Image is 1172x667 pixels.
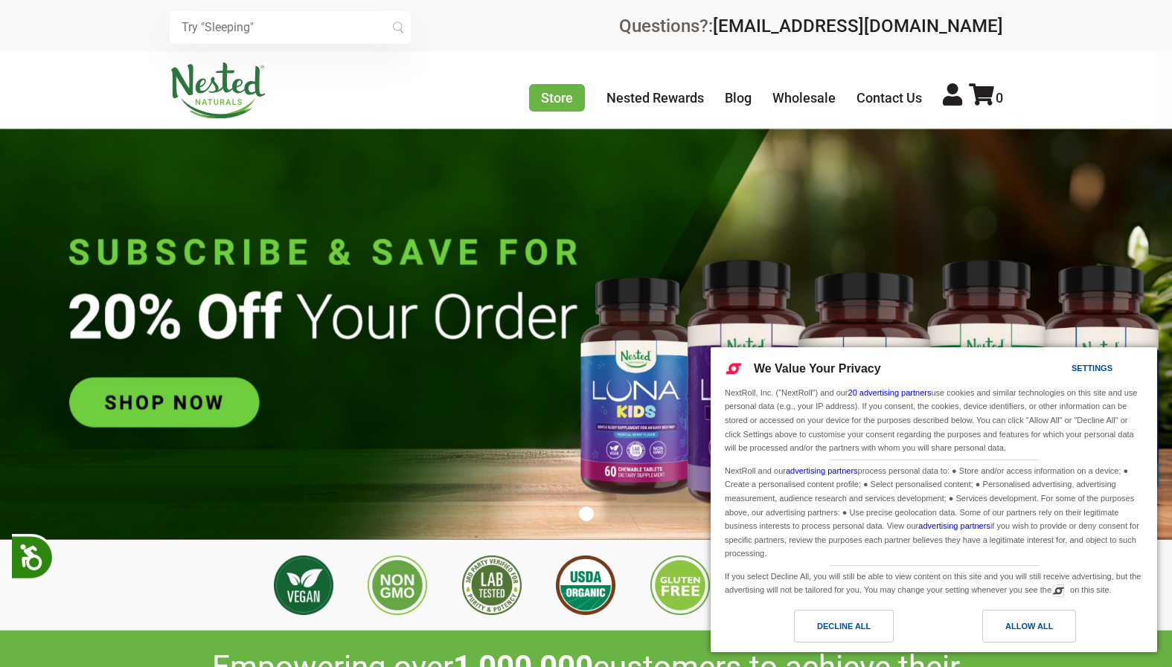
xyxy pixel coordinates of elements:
div: Decline All [817,618,871,634]
img: Gluten Free [650,555,710,615]
a: advertising partners [918,521,990,530]
div: Settings [1072,360,1112,376]
a: 20 advertising partners [848,388,932,397]
div: NextRoll and our process personal data to: ● Store and/or access information on a device; ● Creat... [722,460,1146,562]
a: [EMAIL_ADDRESS][DOMAIN_NAME] [713,16,1003,36]
span: 0 [996,90,1003,106]
div: Allow All [1005,618,1053,634]
div: Questions?: [619,17,1003,35]
a: Settings [1045,356,1081,384]
a: Decline All [720,610,934,650]
img: Vegan [274,555,333,615]
img: Non GMO [368,555,427,615]
a: Nested Rewards [606,90,704,106]
div: If you select Decline All, you will still be able to view content on this site and you will still... [722,566,1146,599]
a: Wholesale [772,90,836,106]
a: advertising partners [786,466,858,475]
a: Allow All [934,610,1148,650]
img: 3rd Party Lab Tested [462,555,522,615]
img: Nested Naturals [170,62,266,119]
button: 1 of 1 [579,506,594,521]
a: Contact Us [856,90,922,106]
img: USDA Organic [556,555,615,615]
span: We Value Your Privacy [754,362,881,375]
a: Store [529,84,585,112]
input: Try "Sleeping" [170,11,411,44]
div: NextRoll, Inc. ("NextRoll") and our use cookies and similar technologies on this site and use per... [722,384,1146,457]
a: Blog [725,90,752,106]
a: 0 [969,90,1003,106]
